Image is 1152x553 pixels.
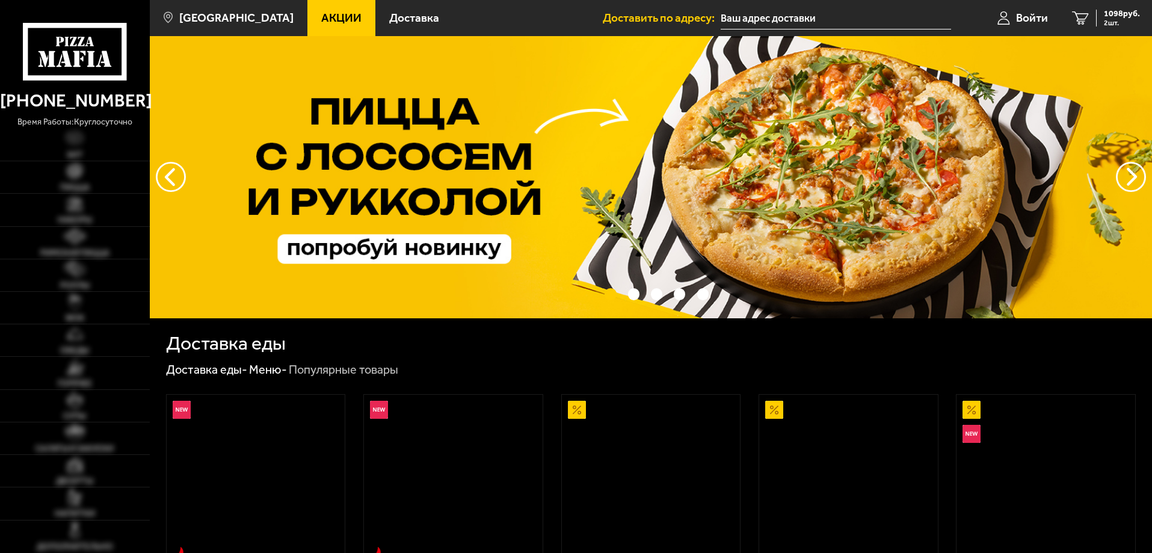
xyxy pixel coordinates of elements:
[765,401,783,419] img: Акционный
[56,477,93,486] span: Десерты
[1104,10,1140,18] span: 1098 руб.
[697,288,709,300] button: точки переключения
[963,401,981,419] img: Акционный
[55,510,95,518] span: Напитки
[674,288,685,300] button: точки переключения
[35,445,114,453] span: Салаты и закуски
[289,362,398,378] div: Популярные товары
[179,12,294,23] span: [GEOGRAPHIC_DATA]
[389,12,439,23] span: Доставка
[963,425,981,443] img: Новинка
[370,401,388,419] img: Новинка
[1016,12,1048,23] span: Войти
[1104,19,1140,26] span: 2 шт.
[651,288,662,300] button: точки переключения
[603,12,721,23] span: Доставить по адресу:
[173,401,191,419] img: Новинка
[66,314,84,323] span: WOK
[1116,162,1146,192] button: предыдущий
[63,412,86,421] span: Супы
[37,543,113,551] span: Дополнительно
[568,401,586,419] img: Акционный
[40,249,109,258] span: Римская пицца
[605,288,616,300] button: точки переключения
[166,362,247,377] a: Доставка еды-
[628,288,639,300] button: точки переключения
[249,362,287,377] a: Меню-
[58,380,92,388] span: Горячее
[60,347,89,355] span: Обеды
[60,184,90,192] span: Пицца
[156,162,186,192] button: следующий
[321,12,362,23] span: Акции
[721,7,951,29] input: Ваш адрес доставки
[60,282,90,290] span: Роллы
[67,151,83,159] span: Хит
[58,216,92,224] span: Наборы
[166,334,286,353] h1: Доставка еды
